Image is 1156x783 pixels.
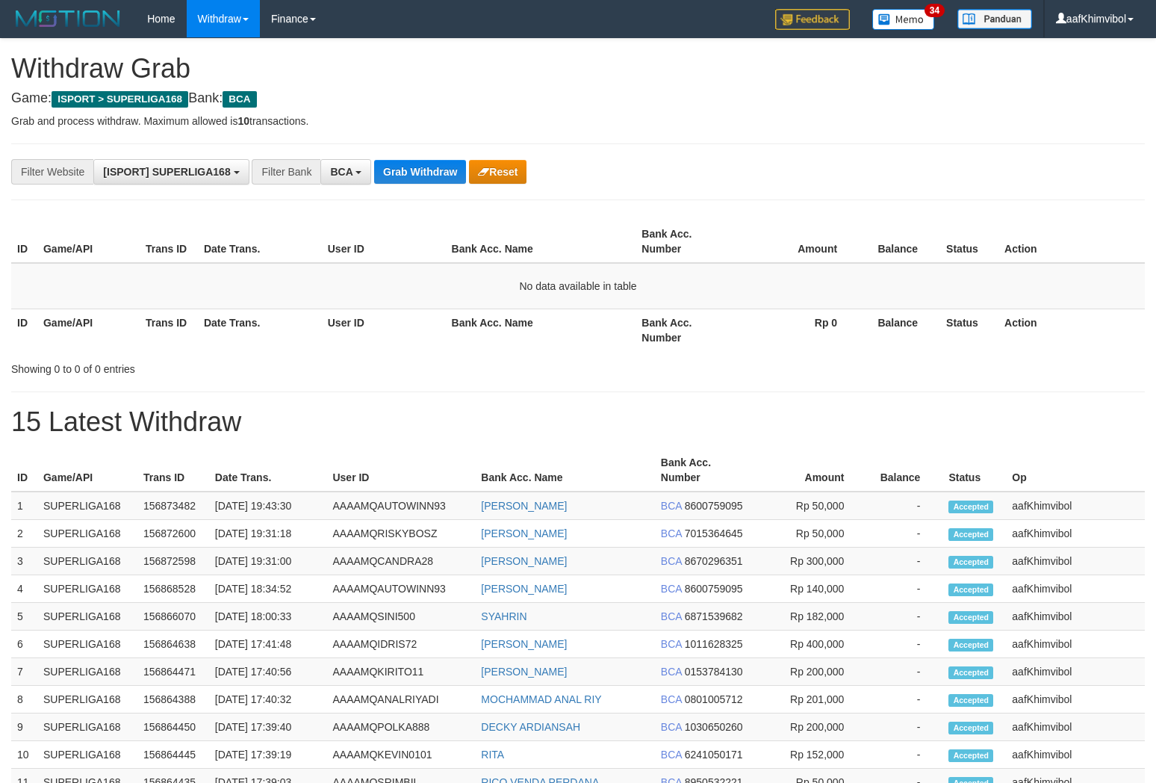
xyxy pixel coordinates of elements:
[685,500,743,512] span: Copy 8600759095 to clipboard
[752,686,867,714] td: Rp 201,000
[326,520,475,548] td: AAAAMQRISKYBOSZ
[1006,575,1145,603] td: aafKhimvibol
[481,583,567,595] a: [PERSON_NAME]
[11,263,1145,309] td: No data available in table
[685,749,743,761] span: Copy 6241050171 to clipboard
[738,220,860,263] th: Amount
[752,658,867,686] td: Rp 200,000
[481,749,504,761] a: RITA
[37,520,137,548] td: SUPERLIGA168
[866,520,942,548] td: -
[322,220,446,263] th: User ID
[866,575,942,603] td: -
[11,449,37,492] th: ID
[1006,449,1145,492] th: Op
[481,555,567,567] a: [PERSON_NAME]
[11,714,37,741] td: 9
[661,555,682,567] span: BCA
[11,91,1145,106] h4: Game: Bank:
[866,631,942,658] td: -
[326,658,475,686] td: AAAAMQKIRITO11
[11,741,37,769] td: 10
[661,693,682,705] span: BCA
[11,407,1145,437] h1: 15 Latest Withdraw
[11,603,37,631] td: 5
[752,575,867,603] td: Rp 140,000
[957,9,1032,29] img: panduan.png
[11,548,37,575] td: 3
[1006,741,1145,769] td: aafKhimvibol
[738,309,860,351] th: Rp 0
[1006,686,1145,714] td: aafKhimvibol
[11,114,1145,129] p: Grab and process withdraw. Maximum allowed is transactions.
[866,548,942,575] td: -
[481,693,601,705] a: MOCHAMMAD ANAL RIY
[685,610,743,622] span: Copy 6871539682 to clipboard
[11,520,37,548] td: 2
[685,555,743,567] span: Copy 8670296351 to clipboard
[11,159,93,185] div: Filter Website
[37,603,137,631] td: SUPERLIGA168
[1006,658,1145,686] td: aafKhimvibol
[326,631,475,658] td: AAAAMQIDRIS72
[37,741,137,769] td: SUPERLIGA168
[11,309,37,351] th: ID
[137,631,209,658] td: 156864638
[11,492,37,520] td: 1
[11,686,37,714] td: 8
[37,309,140,351] th: Game/API
[137,449,209,492] th: Trans ID
[209,658,327,686] td: [DATE] 17:40:56
[37,658,137,686] td: SUPERLIGA168
[137,741,209,769] td: 156864445
[137,575,209,603] td: 156868528
[752,603,867,631] td: Rp 182,000
[326,686,475,714] td: AAAAMQANALRIYADI
[11,54,1145,84] h1: Withdraw Grab
[198,309,322,351] th: Date Trans.
[685,583,743,595] span: Copy 8600759095 to clipboard
[636,220,738,263] th: Bank Acc. Number
[866,492,942,520] td: -
[11,356,470,377] div: Showing 0 to 0 of 0 entries
[223,91,256,108] span: BCA
[752,741,867,769] td: Rp 152,000
[860,220,940,263] th: Balance
[137,714,209,741] td: 156864450
[940,309,998,351] th: Status
[636,309,738,351] th: Bank Acc. Number
[866,686,942,714] td: -
[948,556,993,569] span: Accepted
[140,309,198,351] th: Trans ID
[326,575,475,603] td: AAAAMQAUTOWINN93
[137,520,209,548] td: 156872600
[237,115,249,127] strong: 10
[866,603,942,631] td: -
[685,721,743,733] span: Copy 1030650260 to clipboard
[940,220,998,263] th: Status
[661,638,682,650] span: BCA
[1006,631,1145,658] td: aafKhimvibol
[137,658,209,686] td: 156864471
[326,548,475,575] td: AAAAMQCANDRA28
[209,603,327,631] td: [DATE] 18:00:33
[209,714,327,741] td: [DATE] 17:39:40
[661,749,682,761] span: BCA
[320,159,371,185] button: BCA
[37,631,137,658] td: SUPERLIGA168
[948,528,993,541] span: Accepted
[11,631,37,658] td: 6
[11,575,37,603] td: 4
[37,548,137,575] td: SUPERLIGA168
[481,500,567,512] a: [PERSON_NAME]
[209,492,327,520] td: [DATE] 19:43:30
[209,686,327,714] td: [DATE] 17:40:32
[140,220,198,263] th: Trans ID
[948,694,993,707] span: Accepted
[481,666,567,678] a: [PERSON_NAME]
[11,220,37,263] th: ID
[37,714,137,741] td: SUPERLIGA168
[948,584,993,596] span: Accepted
[948,611,993,624] span: Accepted
[209,548,327,575] td: [DATE] 19:31:00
